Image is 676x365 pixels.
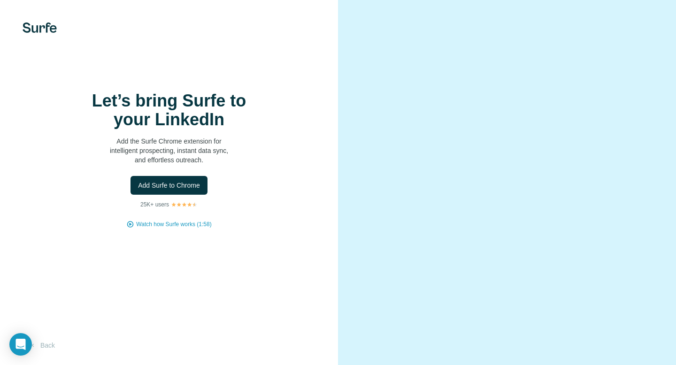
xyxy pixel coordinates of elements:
[9,333,32,356] div: Open Intercom Messenger
[131,176,207,195] button: Add Surfe to Chrome
[23,23,57,33] img: Surfe's logo
[138,181,200,190] span: Add Surfe to Chrome
[171,202,198,207] img: Rating Stars
[75,91,263,129] h1: Let’s bring Surfe to your LinkedIn
[23,337,61,354] button: Back
[75,137,263,165] p: Add the Surfe Chrome extension for intelligent prospecting, instant data sync, and effortless out...
[136,220,211,228] button: Watch how Surfe works (1:58)
[140,200,169,209] p: 25K+ users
